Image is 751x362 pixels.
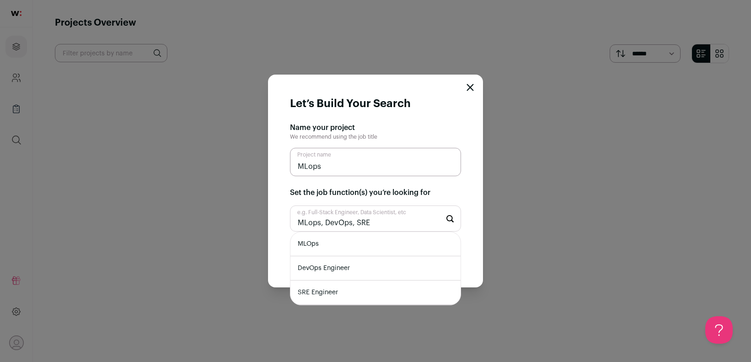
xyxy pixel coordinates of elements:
[290,187,461,198] h2: Set the job function(s) you’re looking for
[290,232,461,256] li: MLOps
[290,134,377,140] span: We recommend using the job title
[290,97,411,111] h1: Let’s Build Your Search
[290,281,461,305] li: SRE Engineer
[290,205,461,232] input: Start typing...
[705,316,733,344] iframe: Help Scout Beacon - Open
[290,122,461,133] h2: Name your project
[290,256,461,281] li: DevOps Engineer
[467,84,474,91] button: Close modal
[290,148,461,176] input: Project name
